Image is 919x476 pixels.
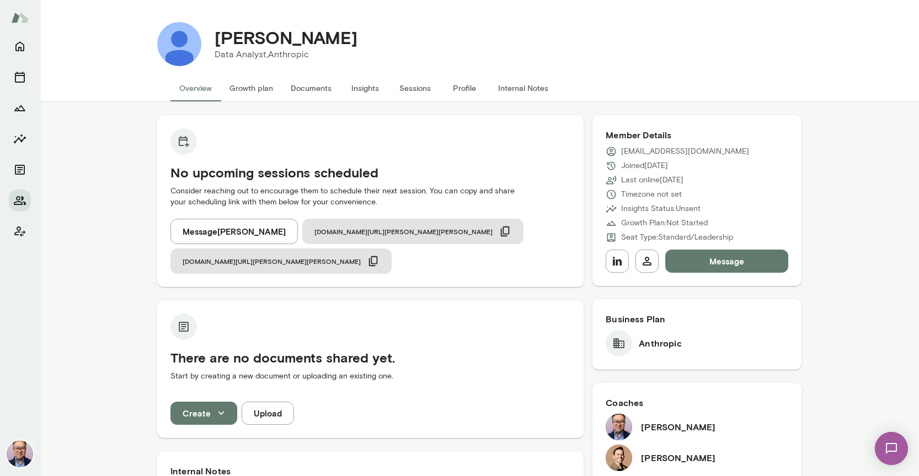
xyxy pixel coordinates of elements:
[157,22,201,66] img: Krishna Sounderrajan
[170,371,570,382] p: Start by creating a new document or uploading an existing one.
[621,189,682,200] p: Timezone not set
[282,75,340,101] button: Documents
[621,146,749,157] p: [EMAIL_ADDRESS][DOMAIN_NAME]
[621,160,668,171] p: Joined [DATE]
[9,66,31,88] button: Sessions
[242,402,294,425] button: Upload
[606,396,788,409] h6: Coaches
[170,75,221,101] button: Overview
[170,248,392,274] button: [DOMAIN_NAME][URL][PERSON_NAME][PERSON_NAME]
[665,250,788,273] button: Message
[9,35,31,57] button: Home
[302,219,523,244] button: [DOMAIN_NAME][URL][PERSON_NAME][PERSON_NAME]
[7,441,33,467] img: Valentin Wu
[11,7,29,28] img: Mento
[606,312,788,326] h6: Business Plan
[621,175,683,186] p: Last online [DATE]
[9,190,31,212] button: Members
[489,75,557,101] button: Internal Notes
[390,75,440,101] button: Sessions
[170,164,570,181] h5: No upcoming sessions scheduled
[170,349,570,366] h5: There are no documents shared yet.
[639,337,681,350] h6: Anthropic
[215,27,357,48] h4: [PERSON_NAME]
[621,203,701,214] p: Insights Status: Unsent
[9,97,31,119] button: Growth Plan
[9,128,31,150] button: Insights
[606,128,788,142] h6: Member Details
[314,227,493,236] span: [DOMAIN_NAME][URL][PERSON_NAME][PERSON_NAME]
[183,257,361,266] span: [DOMAIN_NAME][URL][PERSON_NAME][PERSON_NAME]
[606,414,632,440] img: Valentin Wu
[221,75,282,101] button: Growth plan
[440,75,489,101] button: Profile
[170,186,570,208] p: Consider reaching out to encourage them to schedule their next session. You can copy and share yo...
[215,48,357,61] p: Data Analyst, Anthropic
[641,420,715,434] h6: [PERSON_NAME]
[621,232,733,243] p: Seat Type: Standard/Leadership
[170,219,298,244] button: Message[PERSON_NAME]
[621,218,708,229] p: Growth Plan: Not Started
[606,445,632,471] img: David Mitchell
[170,402,237,425] button: Create
[9,220,31,242] button: Client app
[9,159,31,181] button: Documents
[340,75,390,101] button: Insights
[641,451,715,464] h6: [PERSON_NAME]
